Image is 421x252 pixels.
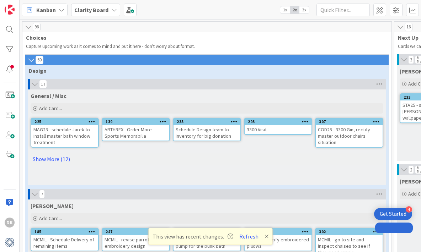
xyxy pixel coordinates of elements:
[245,125,311,134] div: 3300 Visit
[106,119,169,124] div: 139
[5,237,15,247] img: avatar
[248,229,311,234] div: 260
[26,34,383,41] span: Choices
[280,6,290,13] span: 1x
[36,56,43,64] span: 60
[29,67,380,74] span: Design
[31,125,98,147] div: MAG23 - schedule Jarek to install master bath window treatment
[31,229,98,235] div: 185
[173,118,241,141] a: 235Schedule Design team to Inventory for big donation
[31,228,99,251] a: 185MCMIL - Schedule Delivery of remaining items
[102,228,170,251] a: 247MCMIL - revise parrot embroidery design
[39,190,45,198] span: 7
[102,118,170,141] a: 139ARTHREX - Order More Sports Memorabilia
[316,119,383,125] div: 307
[248,119,311,124] div: 293
[245,229,311,235] div: 260
[31,119,98,147] div: 225MAG23 - schedule Jarek to install master bath window treatment
[244,118,312,135] a: 2933300 Visit
[39,215,62,221] span: Add Card...
[31,119,98,125] div: 225
[31,229,98,251] div: 185MCMIL - Schedule Delivery of remaining items
[39,80,47,88] span: 17
[106,229,169,234] div: 247
[316,229,383,235] div: 302
[316,4,370,16] input: Quick Filter...
[5,5,15,15] img: Visit kanbanzone.com
[244,228,312,251] a: 260MCMIL - specify embroidered pillows
[39,105,62,111] span: Add Card...
[74,6,108,13] b: Clarity Board
[102,119,169,125] div: 139
[245,229,311,251] div: 260MCMIL - specify embroidered pillows
[319,229,383,234] div: 302
[36,6,56,14] span: Kanban
[316,125,383,147] div: COD25 - 3300 Gin, rectify master outdoor chairs situation
[174,119,240,125] div: 235
[31,92,66,99] span: General / Misc
[31,118,99,148] a: 225MAG23 - schedule Jarek to install master bath window treatment
[34,229,98,234] div: 185
[245,235,311,251] div: MCMIL - specify embroidered pillows
[102,235,169,251] div: MCMIL - revise parrot embroidery design
[31,202,74,209] span: MCMIL McMillon
[174,119,240,141] div: 235Schedule Design team to Inventory for big donation
[102,125,169,141] div: ARTHREX - Order More Sports Memorabilia
[102,229,169,251] div: 247MCMIL - revise parrot embroidery design
[174,125,240,141] div: Schedule Design team to Inventory for big donation
[31,153,383,165] a: Show More (12)
[315,118,383,148] a: 307COD25 - 3300 Gin, rectify master outdoor chairs situation
[405,23,412,31] span: 16
[374,208,412,220] div: Open Get Started checklist, remaining modules: 4
[153,232,233,241] span: This view has recent changes.
[316,119,383,147] div: 307COD25 - 3300 Gin, rectify master outdoor chairs situation
[102,119,169,141] div: 139ARTHREX - Order More Sports Memorabilia
[408,165,414,174] span: 2
[237,232,261,241] button: Refresh
[102,229,169,235] div: 247
[406,206,412,213] div: 4
[26,44,388,49] p: Capture upcoming work as it comes to mind and put it here - don't worry about format.
[380,210,406,218] div: Get Started
[34,119,98,124] div: 225
[245,119,311,125] div: 293
[319,119,383,124] div: 307
[290,6,299,13] span: 2x
[177,119,240,124] div: 235
[5,218,15,228] div: DK
[33,23,41,31] span: 96
[299,6,309,13] span: 3x
[31,235,98,251] div: MCMIL - Schedule Delivery of remaining items
[245,119,311,134] div: 2933300 Visit
[408,55,414,64] span: 3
